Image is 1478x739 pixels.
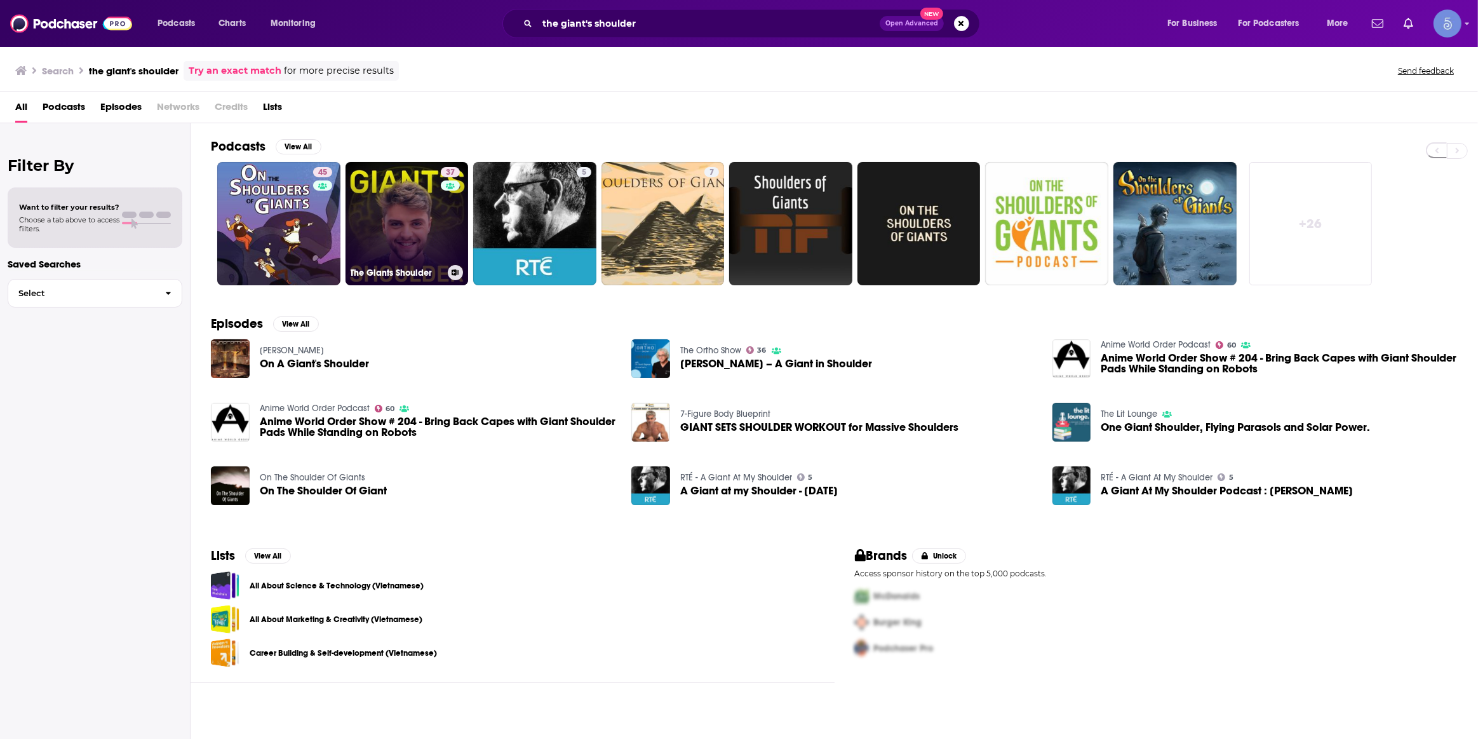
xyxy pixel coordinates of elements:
span: 60 [1227,342,1236,348]
span: for more precise results [284,64,394,78]
a: GIANT SETS SHOULDER WORKOUT for Massive Shoulders [680,422,958,433]
button: View All [273,316,319,332]
button: Show profile menu [1434,10,1461,37]
button: Open AdvancedNew [880,16,944,31]
a: Show notifications dropdown [1367,13,1388,34]
a: Vito Lis [260,345,324,356]
span: A Giant at my Shoulder - [DATE] [680,485,838,496]
span: One Giant Shoulder, Flying Parasols and Solar Power. [1101,422,1370,433]
p: Access sponsor history on the top 5,000 podcasts. [855,569,1458,578]
img: A Giant At My Shoulder Podcast : WB Yeats [1052,466,1091,505]
h3: the giant's shoulder [89,65,178,77]
a: A Giant At My Shoulder Podcast : WB Yeats [1101,485,1353,496]
a: 37 [441,167,460,177]
a: Anime World Order Show # 204 - Bring Back Capes with Giant Shoulder Pads While Standing on Robots [211,403,250,442]
span: 36 [758,348,767,353]
a: On A Giant's Shoulder [260,358,369,369]
a: EpisodesView All [211,316,319,332]
a: All About Science & Technology (Vietnamese) [250,579,424,593]
img: Anime World Order Show # 204 - Bring Back Capes with Giant Shoulder Pads While Standing on Robots [1052,339,1091,378]
a: PodcastsView All [211,139,321,154]
img: Dr. Christian Gerber – A Giant in Shoulder [631,339,670,378]
h3: The Giants Shoulder [351,268,443,278]
a: RTÉ - A Giant At My Shoulder [680,472,792,483]
span: Podchaser Pro [874,643,934,654]
a: On The Shoulder Of Giants [260,472,365,483]
a: 45 [313,167,332,177]
span: For Business [1167,15,1218,32]
h2: Filter By [8,156,182,175]
img: GIANT SETS SHOULDER WORKOUT for Massive Shoulders [631,403,670,442]
button: open menu [149,13,212,34]
span: 37 [446,166,455,179]
span: Choose a tab above to access filters. [19,215,119,233]
a: 36 [746,346,767,354]
a: 37The Giants Shoulder [346,162,469,285]
span: 5 [582,166,586,179]
a: Podcasts [43,97,85,123]
button: Send feedback [1394,65,1458,76]
span: All About Science & Technology (Vietnamese) [211,571,239,600]
span: Burger King [874,617,922,628]
button: open menu [1318,13,1364,34]
h2: Brands [855,548,908,564]
a: 5 [797,473,813,481]
a: 7 [601,162,725,285]
a: All [15,97,27,123]
a: Dr. Christian Gerber – A Giant in Shoulder [680,358,872,369]
a: Lists [263,97,282,123]
span: Podcasts [158,15,195,32]
p: Saved Searches [8,258,182,270]
span: Career Building & Self-development (Vietnamese) [211,639,239,667]
span: 5 [1229,475,1233,480]
span: Monitoring [271,15,316,32]
a: 60 [1216,341,1236,349]
img: Third Pro Logo [850,635,874,661]
span: A Giant At My Shoulder Podcast : [PERSON_NAME] [1101,485,1353,496]
img: Podchaser - Follow, Share and Rate Podcasts [10,11,132,36]
button: View All [245,548,291,564]
button: open menu [1230,13,1318,34]
a: +26 [1249,162,1373,285]
input: Search podcasts, credits, & more... [537,13,880,34]
h2: Episodes [211,316,263,332]
a: On The Shoulder Of Giant [260,485,387,496]
img: A Giant at my Shoulder - 2nd June 2007 [631,466,670,505]
a: Career Building & Self-development (Vietnamese) [250,646,437,660]
h2: Podcasts [211,139,265,154]
button: View All [276,139,321,154]
a: 45 [217,162,340,285]
a: All About Marketing & Creativity (Vietnamese) [211,605,239,634]
a: 5 [1218,473,1233,481]
span: More [1327,15,1348,32]
span: Want to filter your results? [19,203,119,212]
span: For Podcasters [1239,15,1300,32]
span: Logged in as Spiral5-G1 [1434,10,1461,37]
button: Select [8,279,182,308]
img: On A Giant's Shoulder [211,339,250,378]
img: Second Pro Logo [850,609,874,635]
a: 60 [375,405,395,412]
img: One Giant Shoulder, Flying Parasols and Solar Power. [1052,403,1091,442]
a: Charts [210,13,253,34]
a: Episodes [100,97,142,123]
span: Open Advanced [885,20,938,27]
a: All About Marketing & Creativity (Vietnamese) [250,613,422,627]
a: 5 [577,167,591,177]
a: ListsView All [211,548,291,564]
span: 60 [386,406,394,412]
a: The Lit Lounge [1101,409,1157,419]
span: [PERSON_NAME] – A Giant in Shoulder [680,358,872,369]
span: Anime World Order Show # 204 - Bring Back Capes with Giant Shoulder Pads While Standing on Robots [1101,353,1458,374]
